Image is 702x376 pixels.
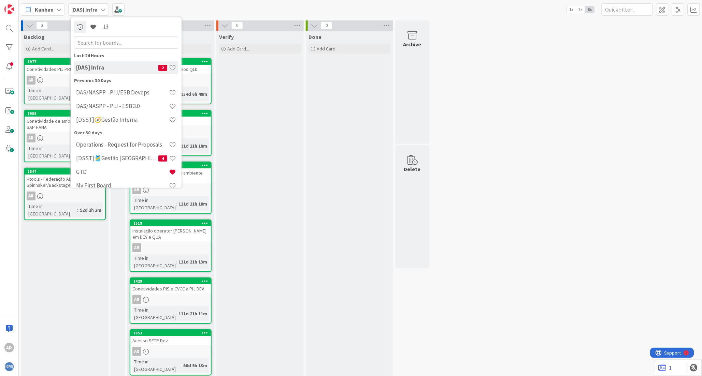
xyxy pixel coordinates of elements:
div: Time in [GEOGRAPHIC_DATA] [27,87,77,102]
div: 1853 [133,331,211,335]
a: 1517Instalação operators em ambiente QUALIDADEARTime in [GEOGRAPHIC_DATA]:111d 21h 18m [130,162,212,214]
div: AR [130,295,211,304]
div: Archive [403,40,421,48]
span: : [181,362,182,369]
span: 3 [36,21,48,30]
h4: [DAS] Infra [76,64,158,71]
div: Over 30 days [74,129,178,136]
div: AR [4,343,14,352]
div: 1977 [28,59,105,64]
div: 111d 21h 18m [177,142,209,150]
div: 1853 [130,330,211,336]
div: 1956 [28,111,105,116]
div: 111d 21h 18m [177,200,209,208]
img: Visit kanbanzone.com [4,4,14,14]
span: : [176,310,177,317]
span: Add Card... [32,46,54,52]
b: [DAS] Infra [71,6,98,13]
div: Ktools - Federação AD PRD Spinnaker/Backstage/Gitlab [25,175,105,190]
span: : [176,258,177,266]
div: 1847 [28,169,105,174]
div: Delete [404,165,421,173]
div: Time in [GEOGRAPHIC_DATA] [27,145,77,160]
input: Search for boards... [74,36,178,48]
span: 2 [158,64,167,71]
span: 1x [567,6,576,13]
div: 1518Instalação operator [PERSON_NAME] em DEV e QUA [130,220,211,241]
div: 111d 21h 11m [177,310,209,317]
span: 0 [321,21,332,30]
span: Verify [219,33,234,40]
div: AR [25,134,105,142]
h4: [DSST]🧭Gestão Interna [76,116,169,123]
span: 3x [585,6,594,13]
a: 1847Ktools - Federação AD PRD Spinnaker/Backstage/GitlabARTime in [GEOGRAPHIC_DATA]:52d 2h 2m [24,168,106,220]
div: AR [132,295,141,304]
div: AR [27,76,35,85]
div: 1847 [25,168,105,175]
input: Quick Filter... [602,3,653,16]
div: Conetividades PIS e CVCC a PIJ DEV [130,284,211,293]
div: 50d 9h 13m [182,362,209,369]
div: 1429Conetividades PIS e CVCC a PIJ DEV [130,278,211,293]
div: Last 24 Hours [74,52,178,59]
div: AR [132,347,141,356]
span: Done [309,33,321,40]
span: 2x [576,6,585,13]
h4: DAS/NASPP - PIJ - ESB 3.0 [76,103,169,109]
div: AR [25,76,105,85]
div: AR [132,243,141,252]
div: 1518 [133,221,211,226]
div: Previous 30 Days [74,77,178,84]
span: Add Card... [317,46,339,52]
span: Kanban [35,5,54,14]
div: 52d 2h 2m [78,206,103,214]
div: 134d 6h 48m [179,90,209,98]
div: 1429 [130,278,211,284]
span: 4 [158,155,167,161]
div: AR [25,192,105,200]
div: Conetividades PIJ PRD [25,65,105,74]
div: 1977 [25,59,105,65]
span: : [176,200,177,208]
a: 1429Conetividades PIS e CVCC a PIJ DEVARTime in [GEOGRAPHIC_DATA]:111d 21h 11m [130,277,212,324]
span: Support [14,1,31,9]
a: 1977Conetividades PIJ PRDARTime in [GEOGRAPHIC_DATA]:2d 4h 23m [24,58,106,104]
h4: DAS/NASPP - PIJ/ESB Devops [76,89,169,96]
div: 1 [35,3,37,8]
span: : [77,206,78,214]
h4: [DSST]🎽Gestão [GEOGRAPHIC_DATA] [76,155,158,162]
div: AR [130,243,211,252]
div: 1956Conetividade de ambiente de DEV a SAP HANA [25,110,105,132]
h4: GTD [76,168,169,175]
div: AR [27,192,35,200]
span: Backlog [24,33,45,40]
div: 111d 21h 13m [177,258,209,266]
div: 1956 [25,110,105,117]
span: 0 [231,21,243,30]
div: Time in [GEOGRAPHIC_DATA] [132,358,181,373]
div: Acesso SFTP Dev [130,336,211,345]
div: AR [132,185,141,194]
div: Conetividade de ambiente de DEV a SAP HANA [25,117,105,132]
div: AR [130,347,211,356]
div: Instalação operator [PERSON_NAME] em DEV e QUA [130,226,211,241]
div: 1977Conetividades PIJ PRD [25,59,105,74]
a: 1518Instalação operator [PERSON_NAME] em DEV e QUAARTime in [GEOGRAPHIC_DATA]:111d 21h 13m [130,220,212,272]
div: AR [130,185,211,194]
a: 1853Acesso SFTP DevARTime in [GEOGRAPHIC_DATA]:50d 9h 13m [130,329,212,376]
div: AR [27,134,35,142]
a: 1 [659,364,672,372]
div: 1847Ktools - Federação AD PRD Spinnaker/Backstage/Gitlab [25,168,105,190]
div: 1853Acesso SFTP Dev [130,330,211,345]
h4: My First Board [76,182,169,189]
div: Time in [GEOGRAPHIC_DATA] [132,196,176,211]
div: 1429 [133,279,211,284]
h4: Operations - Request for Proposals [76,141,169,148]
div: Time in [GEOGRAPHIC_DATA] [27,202,77,217]
div: 1518 [130,220,211,226]
img: avatar [4,362,14,372]
div: Time in [GEOGRAPHIC_DATA] [132,254,176,269]
a: 1956Conetividade de ambiente de DEV a SAP HANAARTime in [GEOGRAPHIC_DATA]:7d 3h 48m [24,110,106,162]
div: Time in [GEOGRAPHIC_DATA] [132,306,176,321]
